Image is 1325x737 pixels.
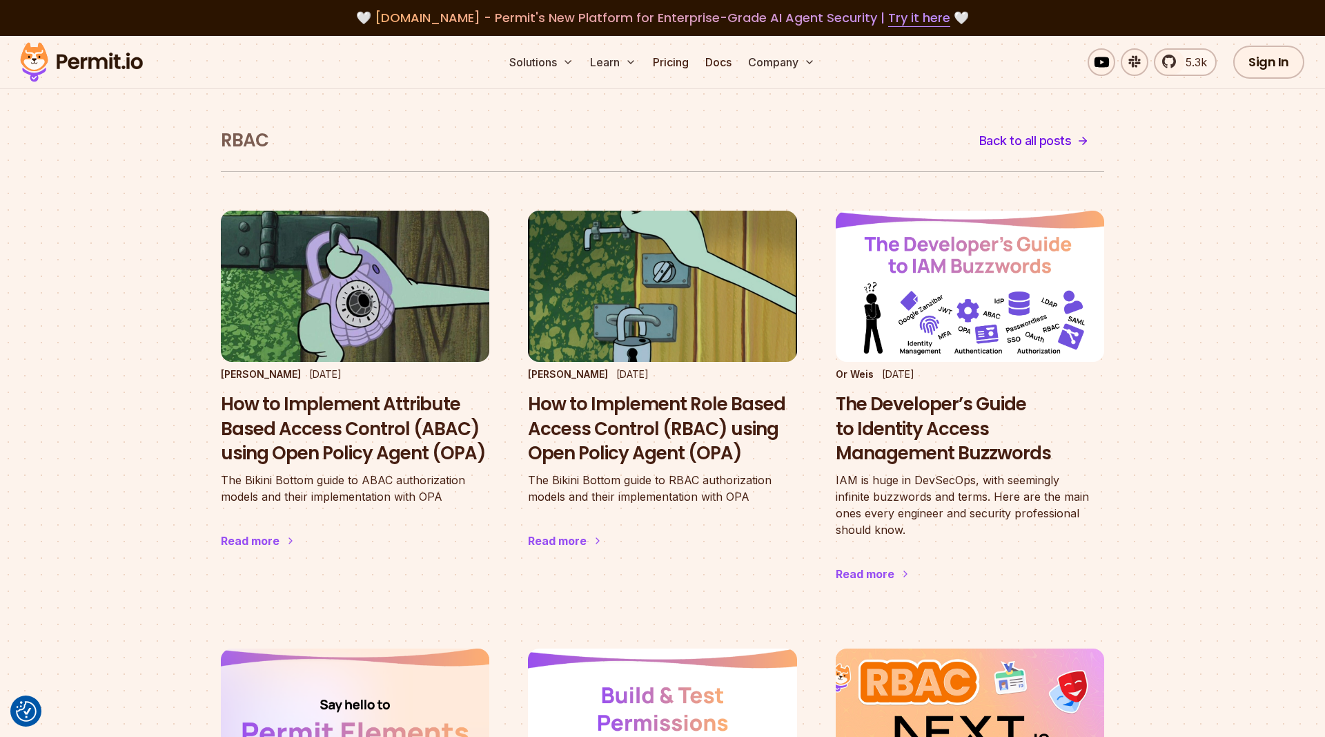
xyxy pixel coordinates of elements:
img: How to Implement Role Based Access Control (RBAC) using Open Policy Agent (OPA) [528,211,796,362]
img: Permit logo [14,39,149,86]
button: Learn [585,48,642,76]
span: 5.3k [1177,54,1207,70]
h3: The Developer’s Guide to Identity Access Management Buzzwords [836,392,1104,466]
a: The Developer’s Guide to Identity Access Management BuzzwordsOr Weis[DATE]The Developer’s Guide t... [836,211,1104,610]
p: The Bikini Bottom guide to RBAC authorization models and their implementation with OPA [528,472,796,505]
a: How to Implement Attribute Based Access Control (ABAC) using Open Policy Agent (OPA)[PERSON_NAME]... [221,211,489,577]
p: Or Weis [836,367,874,381]
a: Pricing [647,48,694,76]
div: Read more [836,566,894,582]
h1: RBAC [221,128,268,153]
div: Read more [528,533,587,549]
img: How to Implement Attribute Based Access Control (ABAC) using Open Policy Agent (OPA) [221,211,489,362]
span: Back to all posts [979,131,1072,151]
h3: How to Implement Attribute Based Access Control (ABAC) using Open Policy Agent (OPA) [221,392,489,466]
div: 🤍 🤍 [33,8,1292,28]
a: Docs [700,48,737,76]
p: The Bikini Bottom guide to ABAC authorization models and their implementation with OPA [221,472,489,505]
a: Try it here [888,9,950,27]
img: Revisit consent button [16,701,37,722]
a: Back to all posts [964,124,1105,157]
p: [PERSON_NAME] [221,367,301,381]
time: [DATE] [882,368,914,380]
button: Company [743,48,821,76]
a: How to Implement Role Based Access Control (RBAC) using Open Policy Agent (OPA)[PERSON_NAME][DATE... [528,211,796,577]
p: IAM is huge in DevSecOps, with seemingly infinite buzzwords and terms. Here are the main ones eve... [836,472,1104,538]
h3: How to Implement Role Based Access Control (RBAC) using Open Policy Agent (OPA) [528,392,796,466]
div: Read more [221,533,279,549]
a: Sign In [1233,46,1304,79]
button: Solutions [504,48,579,76]
time: [DATE] [616,368,649,380]
span: [DOMAIN_NAME] - Permit's New Platform for Enterprise-Grade AI Agent Security | [375,9,950,26]
button: Consent Preferences [16,701,37,722]
img: The Developer’s Guide to Identity Access Management Buzzwords [836,211,1104,362]
p: [PERSON_NAME] [528,367,608,381]
a: 5.3k [1154,48,1217,76]
time: [DATE] [309,368,342,380]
